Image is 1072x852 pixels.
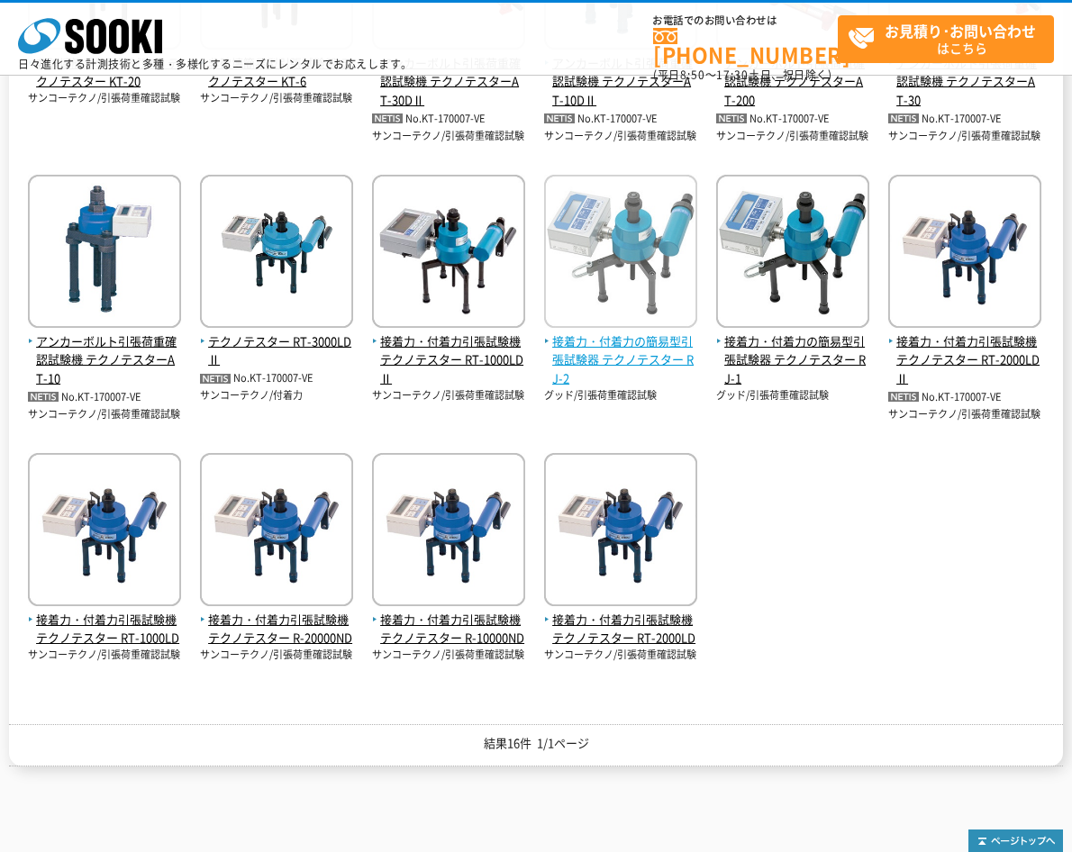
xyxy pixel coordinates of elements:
[544,453,697,611] img: テクノテスター RT-2000LD
[9,734,1063,753] p: 結果16件 1/1ページ
[372,388,525,403] p: サンコーテクノ/引張荷重確認試験
[200,592,353,648] a: 接着力・付着力引張試験機 テクノテスター R-20000ND
[372,332,525,388] span: 接着力・付着力引張試験機 テクノテスター RT-1000LDⅡ
[544,313,697,388] a: 接着力・付着力の簡易型引張試験器 テクノテスター RJ-2
[372,175,525,332] img: テクノテスター RT-1000LDⅡ
[680,67,705,83] span: 8:50
[28,648,181,663] p: サンコーテクノ/引張荷重確認試験
[28,91,181,106] p: サンコーテクノ/引張荷重確認試験
[716,67,749,83] span: 17:30
[372,611,525,648] span: 接着力・付着力引張試験機 テクノテスター R-10000ND
[372,648,525,663] p: サンコーテクノ/引張荷重確認試験
[716,388,869,403] p: グッド/引張荷重確認試験
[28,313,181,388] a: アンカーボルト引張荷重確認試験機 テクノテスターAT-10
[888,407,1041,422] p: サンコーテクノ/引張荷重確認試験
[200,313,353,369] a: テクノテスター RT-3000LDⅡ
[888,332,1041,388] span: 接着力・付着力引張試験機 テクノテスター RT-2000LDⅡ
[544,332,697,388] span: 接着力・付着力の簡易型引張試験器 テクノテスター RJ-2
[544,648,697,663] p: サンコーテクノ/引張荷重確認試験
[200,91,353,106] p: サンコーテクノ/引張荷重確認試験
[372,129,525,144] p: サンコーテクノ/引張荷重確認試験
[28,388,181,407] p: No.KT-170007-VE
[28,332,181,388] span: アンカーボルト引張荷重確認試験機 テクノテスターAT-10
[372,453,525,611] img: テクノテスター R-10000ND
[653,15,838,26] span: お電話でのお問い合わせは
[716,175,869,332] img: テクノテスター RJ-1
[544,175,697,332] img: テクノテスター RJ-2
[885,20,1036,41] strong: お見積り･お問い合わせ
[716,332,869,388] span: 接着力・付着力の簡易型引張試験器 テクノテスター RJ-1
[544,611,697,648] span: 接着力・付着力引張試験機 テクノテスター RT-2000LD
[544,129,697,144] p: サンコーテクノ/引張荷重確認試験
[200,388,353,403] p: サンコーテクノ/付着力
[716,110,869,129] p: No.KT-170007-VE
[544,110,697,129] p: No.KT-170007-VE
[888,175,1041,332] img: テクノテスター RT-2000LDⅡ
[28,611,181,648] span: 接着力・付着力引張試験機 テクノテスター RT-1000LD
[200,611,353,648] span: 接着力・付着力引張試験機 テクノテスター R-20000ND
[838,15,1054,63] a: お見積り･お問い合わせはこちら
[200,175,353,332] img: RT-3000LDⅡ
[848,16,1053,61] span: はこちら
[200,332,353,370] span: テクノテスター RT-3000LDⅡ
[888,110,1041,129] p: No.KT-170007-VE
[653,67,831,83] span: (平日 ～ 土日、祝日除く)
[28,592,181,648] a: 接着力・付着力引張試験機 テクノテスター RT-1000LD
[28,453,181,611] img: テクノテスター RT-1000LD
[28,407,181,422] p: サンコーテクノ/引張荷重確認試験
[653,28,838,65] a: [PHONE_NUMBER]
[372,592,525,648] a: 接着力・付着力引張試験機 テクノテスター R-10000ND
[888,313,1041,388] a: 接着力・付着力引張試験機 テクノテスター RT-2000LDⅡ
[888,388,1041,407] p: No.KT-170007-VE
[28,175,181,332] img: テクノテスターAT-10
[372,313,525,388] a: 接着力・付着力引張試験機 テクノテスター RT-1000LDⅡ
[716,313,869,388] a: 接着力・付着力の簡易型引張試験器 テクノテスター RJ-1
[18,59,413,69] p: 日々進化する計測技術と多種・多様化するニーズにレンタルでお応えします。
[544,592,697,648] a: 接着力・付着力引張試験機 テクノテスター RT-2000LD
[200,453,353,611] img: テクノテスター R-20000ND
[716,129,869,144] p: サンコーテクノ/引張荷重確認試験
[372,110,525,129] p: No.KT-170007-VE
[200,369,353,388] p: No.KT-170007-VE
[544,388,697,403] p: グッド/引張荷重確認試験
[200,648,353,663] p: サンコーテクノ/引張荷重確認試験
[888,129,1041,144] p: サンコーテクノ/引張荷重確認試験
